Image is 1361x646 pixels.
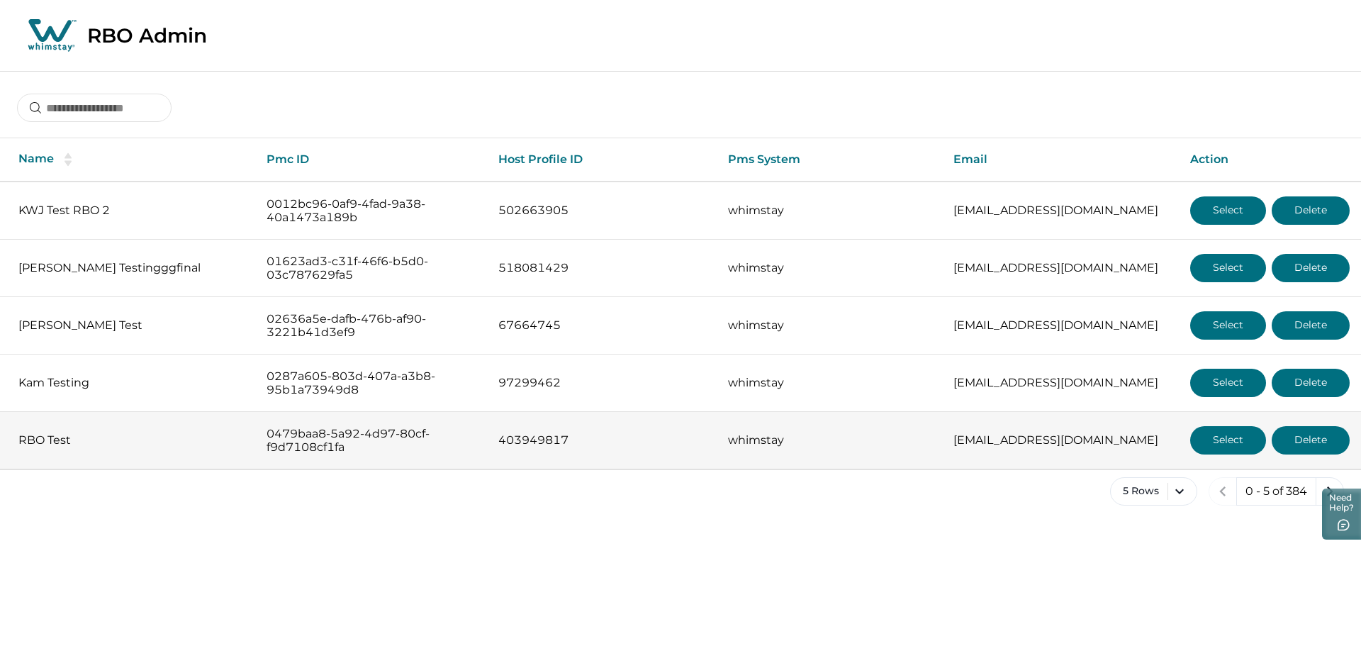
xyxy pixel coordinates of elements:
[1110,477,1197,506] button: 5 Rows
[728,318,931,333] p: whimstay
[1179,138,1361,182] th: Action
[1190,311,1266,340] button: Select
[1236,477,1316,506] button: 0 - 5 of 384
[1316,477,1344,506] button: next page
[498,433,705,447] p: 403949817
[498,376,705,390] p: 97299462
[267,369,476,397] p: 0287a605-803d-407a-a3b8-95b1a73949d8
[267,427,476,455] p: 0479baa8-5a92-4d97-80cf-f9d7108cf1fa
[18,376,244,390] p: Kam Testing
[18,318,244,333] p: [PERSON_NAME] Test
[728,376,931,390] p: whimstay
[953,204,1167,218] p: [EMAIL_ADDRESS][DOMAIN_NAME]
[717,138,943,182] th: Pms System
[1209,477,1237,506] button: previous page
[1272,254,1350,282] button: Delete
[1272,196,1350,225] button: Delete
[1190,196,1266,225] button: Select
[267,255,476,282] p: 01623ad3-c31f-46f6-b5d0-03c787629fa5
[728,433,931,447] p: whimstay
[1245,484,1307,499] p: 0 - 5 of 384
[18,433,244,447] p: RBO Test
[953,318,1167,333] p: [EMAIL_ADDRESS][DOMAIN_NAME]
[1272,311,1350,340] button: Delete
[267,312,476,340] p: 02636a5e-dafb-476b-af90-3221b41d3ef9
[1272,369,1350,397] button: Delete
[487,138,717,182] th: Host Profile ID
[1272,426,1350,455] button: Delete
[255,138,487,182] th: Pmc ID
[953,433,1167,447] p: [EMAIL_ADDRESS][DOMAIN_NAME]
[1190,369,1266,397] button: Select
[953,261,1167,275] p: [EMAIL_ADDRESS][DOMAIN_NAME]
[953,376,1167,390] p: [EMAIL_ADDRESS][DOMAIN_NAME]
[1190,426,1266,455] button: Select
[87,23,207,48] p: RBO Admin
[18,204,244,218] p: KWJ Test RBO 2
[1190,254,1266,282] button: Select
[18,261,244,275] p: [PERSON_NAME] Testingggfinal
[728,261,931,275] p: whimstay
[267,197,476,225] p: 0012bc96-0af9-4fad-9a38-40a1473a189b
[498,261,705,275] p: 518081429
[942,138,1179,182] th: Email
[728,204,931,218] p: whimstay
[54,152,82,167] button: sorting
[498,318,705,333] p: 67664745
[498,204,705,218] p: 502663905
